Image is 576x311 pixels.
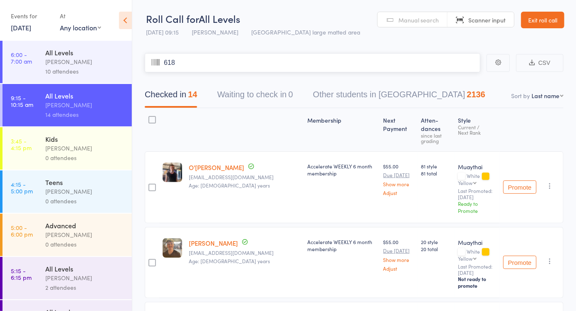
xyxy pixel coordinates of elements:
[383,190,415,195] a: Adjust
[45,221,125,230] div: Advanced
[421,245,452,252] span: 20 total
[45,57,125,67] div: [PERSON_NAME]
[45,273,125,283] div: [PERSON_NAME]
[421,133,452,143] div: since last grading
[307,163,377,177] div: Accelerate WEEKLY 6 month membership
[307,238,377,252] div: Accelerate WEEKLY 6 month membership
[251,28,360,36] span: [GEOGRAPHIC_DATA] large matted area
[458,200,497,214] div: Ready to Promote
[146,28,179,36] span: [DATE] 09:15
[2,127,132,170] a: 3:45 -4:15 pmKids[PERSON_NAME]0 attendees
[163,163,182,182] img: image1746578423.png
[45,187,125,196] div: [PERSON_NAME]
[383,172,415,178] small: Due [DATE]
[45,67,125,76] div: 10 attendees
[189,257,270,264] span: Age: [DEMOGRAPHIC_DATA] years
[2,214,132,256] a: 5:00 -6:00 pmAdvanced[PERSON_NAME]0 attendees
[313,86,486,108] button: Other students in [GEOGRAPHIC_DATA]2136
[521,12,564,28] a: Exit roll call
[383,181,415,187] a: Show more
[11,138,32,151] time: 3:45 - 4:15 pm
[45,134,125,143] div: Kids
[11,51,32,64] time: 6:00 - 7:00 am
[383,238,415,271] div: $55.00
[421,170,452,177] span: 81 total
[11,9,52,23] div: Events for
[421,163,452,170] span: 81 style
[458,180,472,185] div: Yellow
[467,90,486,99] div: 2136
[45,48,125,57] div: All Levels
[45,91,125,100] div: All Levels
[2,41,132,83] a: 6:00 -7:00 amAll Levels[PERSON_NAME]10 attendees
[163,238,182,258] img: image1756977381.png
[383,163,415,195] div: $55.00
[45,239,125,249] div: 0 attendees
[45,230,125,239] div: [PERSON_NAME]
[516,54,564,72] button: CSV
[458,188,497,200] small: Last Promoted: [DATE]
[458,264,497,276] small: Last Promoted: [DATE]
[60,9,101,23] div: At
[458,124,497,135] div: Current / Next Rank
[188,90,197,99] div: 14
[503,256,536,269] button: Promote
[60,23,101,32] div: Any location
[418,112,455,148] div: Atten­dances
[458,276,497,289] div: Not ready to promote
[145,53,480,72] input: Scan member card
[468,16,506,24] span: Scanner input
[45,178,125,187] div: Teens
[11,94,33,108] time: 9:15 - 10:15 am
[189,174,301,180] small: Shabbiebayne2005@gmail.com
[458,163,497,171] div: Muaythai
[458,249,497,261] div: White
[189,182,270,189] span: Age: [DEMOGRAPHIC_DATA] years
[11,224,33,237] time: 5:00 - 6:00 pm
[304,112,380,148] div: Membership
[45,196,125,206] div: 0 attendees
[11,23,31,32] a: [DATE]
[2,84,132,126] a: 9:15 -10:15 amAll Levels[PERSON_NAME]14 attendees
[383,257,415,262] a: Show more
[192,28,238,36] span: [PERSON_NAME]
[145,86,197,108] button: Checked in14
[383,248,415,254] small: Due [DATE]
[532,91,559,100] div: Last name
[2,257,132,299] a: 5:15 -6:15 pmAll Levels[PERSON_NAME]2 attendees
[458,173,497,185] div: White
[2,170,132,213] a: 4:15 -5:00 pmTeens[PERSON_NAME]0 attendees
[455,112,500,148] div: Style
[511,91,530,100] label: Sort by
[146,12,199,25] span: Roll Call for
[45,143,125,153] div: [PERSON_NAME]
[383,266,415,271] a: Adjust
[217,86,293,108] button: Waiting to check in0
[503,180,536,194] button: Promote
[189,163,244,172] a: O'[PERSON_NAME]
[45,110,125,119] div: 14 attendees
[288,90,293,99] div: 0
[11,267,32,281] time: 5:15 - 6:15 pm
[11,181,33,194] time: 4:15 - 5:00 pm
[380,112,418,148] div: Next Payment
[398,16,439,24] span: Manual search
[189,239,238,247] a: [PERSON_NAME]
[458,256,472,261] div: Yellow
[45,100,125,110] div: [PERSON_NAME]
[199,12,240,25] span: All Levels
[45,264,125,273] div: All Levels
[421,238,452,245] span: 20 style
[189,250,301,256] small: beggsjack03@gmail.com
[45,283,125,292] div: 2 attendees
[45,153,125,163] div: 0 attendees
[458,238,497,247] div: Muaythai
